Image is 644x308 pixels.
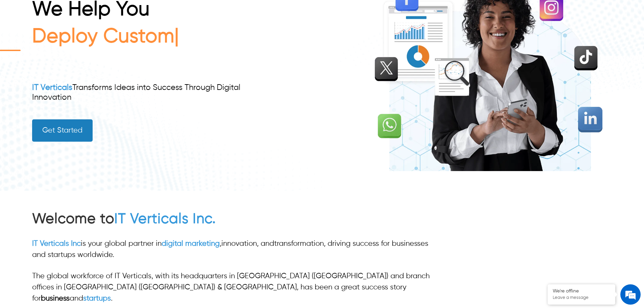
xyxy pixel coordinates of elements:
p: Leave a message [553,295,610,301]
a: startups [83,295,111,302]
p: is your global partner in , , and , driving success for businesses and startups worldwide. [32,238,438,261]
h2: Welcome to [32,210,438,229]
span: innovation [221,240,257,247]
span: Deploy Custom [32,27,174,47]
div: Transforms Ideas into Success Through Digital Innovation [32,83,264,102]
a: digital marketing [162,240,220,247]
a: IT Verticals [32,84,72,92]
div: We're offline [553,288,610,294]
a: IT Verticals Inc [32,240,81,247]
a: IT Verticals Inc. [114,212,216,226]
a: Get Started [32,119,93,142]
span: transformation [274,240,324,247]
p: The global workforce of IT Verticals, with its headquarters in [GEOGRAPHIC_DATA] ([GEOGRAPHIC_DAT... [32,271,438,304]
strong: business [41,295,70,302]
